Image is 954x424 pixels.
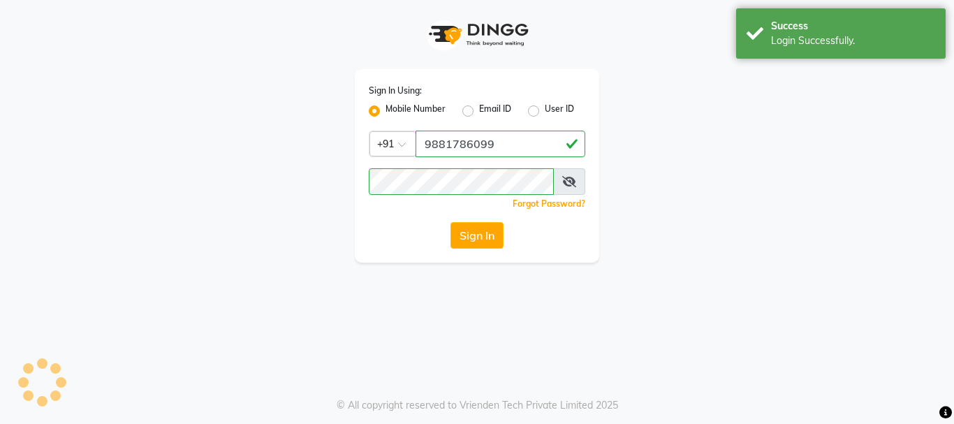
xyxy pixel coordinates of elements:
[369,168,554,195] input: Username
[421,14,533,55] img: logo1.svg
[545,103,574,119] label: User ID
[771,19,935,34] div: Success
[771,34,935,48] div: Login Successfully.
[479,103,511,119] label: Email ID
[369,85,422,97] label: Sign In Using:
[416,131,585,157] input: Username
[450,222,504,249] button: Sign In
[513,198,585,209] a: Forgot Password?
[386,103,446,119] label: Mobile Number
